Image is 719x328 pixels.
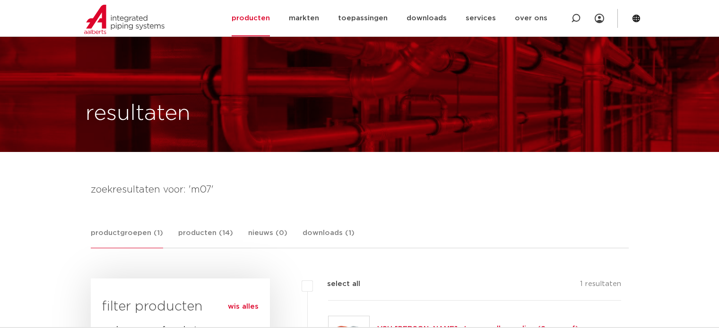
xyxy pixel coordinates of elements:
[178,227,233,248] a: producten (14)
[248,227,287,248] a: nieuws (0)
[313,278,360,290] label: select all
[91,227,163,248] a: productgroepen (1)
[102,297,259,316] h3: filter producten
[91,182,629,197] h4: zoekresultaten voor: 'm07'
[580,278,621,293] p: 1 resultaten
[303,227,355,248] a: downloads (1)
[228,301,259,312] a: wis alles
[86,99,191,129] h1: resultaten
